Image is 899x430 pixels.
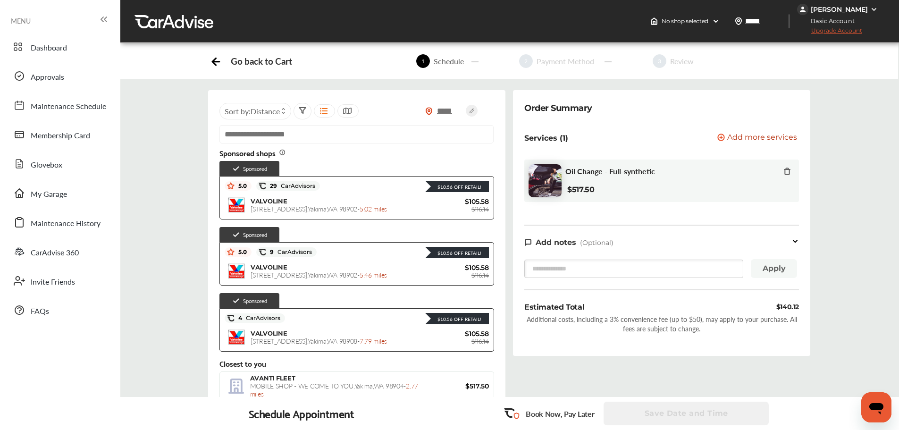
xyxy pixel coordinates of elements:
[536,238,576,247] span: Add notes
[11,17,31,25] span: MENU
[8,34,111,59] a: Dashboard
[433,184,481,190] div: $10.56 Off Retail!
[650,17,658,25] img: header-home-logo.8d720a4f.svg
[425,107,433,115] img: location_vector_orange.38f05af8.svg
[232,231,240,239] img: check-icon.521c8815.svg
[31,276,75,288] span: Invite Friends
[251,329,287,337] span: VALVOLINE
[735,17,742,25] img: location_vector.a44bc228.svg
[8,93,111,118] a: Maintenance Schedule
[471,206,489,213] span: $116.14
[251,263,287,271] span: VALVOLINE
[227,195,246,214] img: logo-valvoline.png
[266,182,315,190] span: 29
[219,227,279,242] div: Sponsored
[251,197,287,205] span: VALVOLINE
[31,247,79,259] span: CarAdvise 360
[8,152,111,176] a: Glovebox
[524,314,799,333] div: Additional costs, including a 3% convenience fee (up to $50), may apply to your purchase. All fee...
[533,56,598,67] div: Payment Method
[8,181,111,205] a: My Garage
[231,56,292,67] div: Go back to Cart
[580,238,613,247] span: (Optional)
[416,54,430,68] span: 1
[274,249,312,255] span: CarAdvisors
[8,64,111,88] a: Approvals
[250,381,418,398] span: MOBILE SHOP - WE COME TO YOU , Yakima , WA 98904 -
[798,16,862,26] span: Basic Account
[31,130,90,142] span: Membership Card
[471,338,489,345] span: $116.14
[232,297,240,305] img: check-icon.521c8815.svg
[789,14,790,28] img: header-divider.bc55588e.svg
[251,106,280,117] span: Distance
[219,149,286,157] span: Sponsored shops
[524,302,584,312] div: Estimated Total
[717,134,797,143] button: Add more services
[524,101,592,115] div: Order Summary
[251,204,387,213] span: [STREET_ADDRESS] , Yakima , WA 98902 -
[227,314,235,322] img: caradvise_icon.5c74104a.svg
[31,159,62,171] span: Glovebox
[430,56,468,67] div: Schedule
[235,182,247,190] span: 5.0
[225,106,280,117] span: Sort by :
[432,329,489,338] span: $105.58
[8,298,111,322] a: FAQs
[31,218,101,230] span: Maintenance History
[751,259,797,278] button: Apply
[432,382,489,390] span: $517.50
[219,293,279,308] div: Sponsored
[432,197,489,206] span: $105.58
[235,248,247,256] span: 5.0
[251,336,387,346] span: [STREET_ADDRESS] , Yakima , WA 98908 -
[227,377,245,396] img: empty_shop_logo.394c5474.svg
[519,54,533,68] span: 2
[31,188,67,201] span: My Garage
[266,248,312,256] span: 9
[529,164,562,197] img: oil-change-thumb.jpg
[259,182,266,190] img: caradvise_icon.5c74104a.svg
[811,5,868,14] div: [PERSON_NAME]
[235,314,280,322] span: 4
[797,4,808,15] img: jVpblrzwTbfkPYzPPzSLxeg0AAAAASUVORK5CYII=
[797,27,862,39] span: Upgrade Account
[250,374,295,382] span: AVANTI FLEET
[249,407,354,420] div: Schedule Appointment
[232,165,240,173] img: check-icon.521c8815.svg
[666,56,697,67] div: Review
[8,269,111,293] a: Invite Friends
[250,381,418,398] span: 2.77 miles
[471,272,489,279] span: $116.14
[727,134,797,143] span: Add more services
[31,42,67,54] span: Dashboard
[8,239,111,264] a: CarAdvise 360
[432,263,489,272] span: $105.58
[360,270,387,279] span: 5.46 miles
[8,210,111,235] a: Maintenance History
[662,17,708,25] span: No shop selected
[31,305,49,318] span: FAQs
[653,54,666,68] span: 3
[31,71,64,84] span: Approvals
[227,328,246,346] img: logo-valvoline.png
[360,204,387,213] span: 5.02 miles
[227,248,235,256] img: star_icon.59ea9307.svg
[251,270,387,279] span: [STREET_ADDRESS] , Yakima , WA 98902 -
[227,261,246,280] img: logo-valvoline.png
[861,392,891,422] iframe: Button to launch messaging window
[242,315,280,321] span: CarAdvisors
[712,17,720,25] img: header-down-arrow.9dd2ce7d.svg
[524,134,568,143] p: Services (1)
[8,122,111,147] a: Membership Card
[360,336,387,346] span: 7.79 miles
[433,316,481,322] div: $10.56 Off Retail!
[219,161,279,176] div: Sponsored
[524,238,532,246] img: note-icon.db9493fa.svg
[776,302,799,312] div: $140.12
[565,167,655,176] span: Oil Change - Full-synthetic
[31,101,106,113] span: Maintenance Schedule
[227,182,235,190] img: star_icon.59ea9307.svg
[277,183,315,189] span: CarAdvisors
[219,359,494,368] div: Closest to you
